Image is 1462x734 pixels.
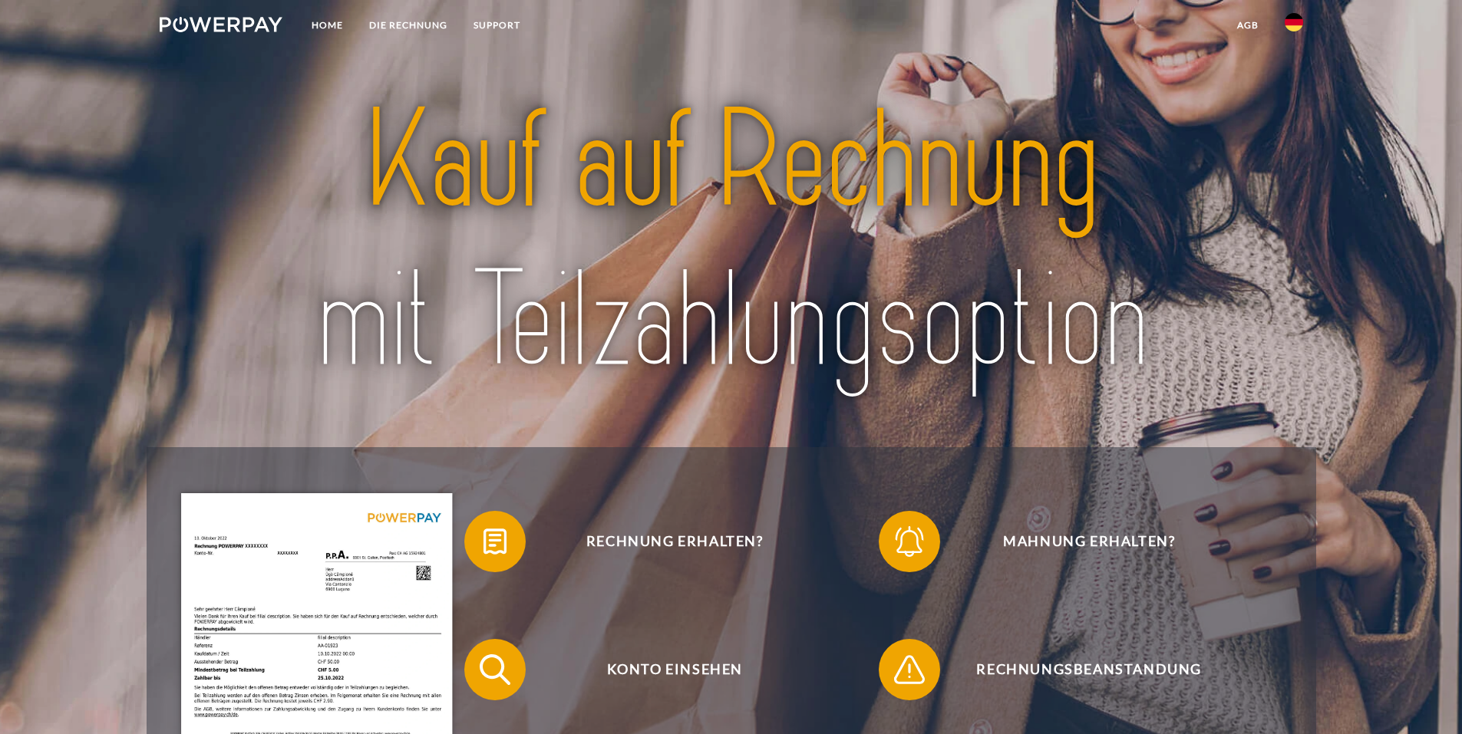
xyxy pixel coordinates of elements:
img: logo-powerpay-white.svg [160,17,283,32]
span: Rechnung erhalten? [487,511,863,572]
img: title-powerpay_de.svg [216,74,1246,410]
button: Rechnung erhalten? [464,511,863,572]
a: agb [1224,12,1272,39]
span: Rechnungsbeanstandung [901,639,1277,700]
img: qb_search.svg [476,650,514,689]
span: Mahnung erhalten? [901,511,1277,572]
a: SUPPORT [460,12,533,39]
button: Konto einsehen [464,639,863,700]
a: DIE RECHNUNG [356,12,460,39]
span: Konto einsehen [487,639,863,700]
img: de [1285,13,1303,31]
img: qb_bill.svg [476,522,514,561]
img: qb_bell.svg [890,522,929,561]
button: Mahnung erhalten? [879,511,1278,572]
a: Home [299,12,356,39]
img: qb_warning.svg [890,650,929,689]
button: Rechnungsbeanstandung [879,639,1278,700]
